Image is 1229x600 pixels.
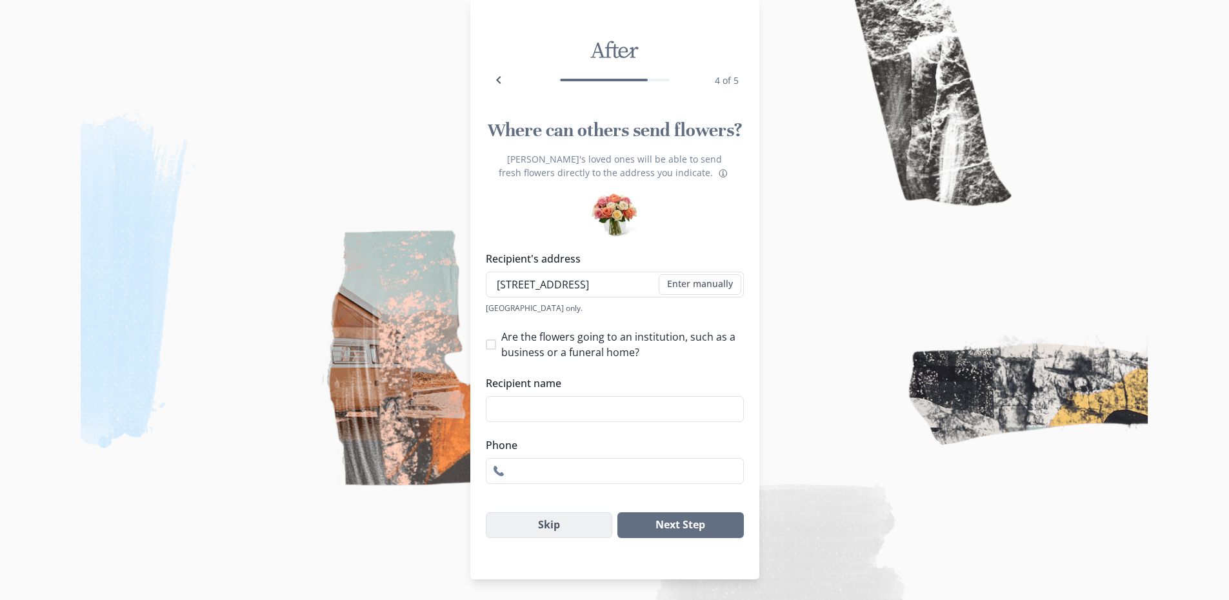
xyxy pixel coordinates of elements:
label: Phone [486,437,736,453]
button: Next Step [617,512,743,538]
div: Preview of some flower bouquets [590,187,639,235]
button: About flower deliveries [715,166,731,181]
p: [PERSON_NAME]'s loved ones will be able to send fresh flowers directly to the address you indicate. [486,152,744,182]
label: Recipient's address [486,251,736,266]
h1: Where can others send flowers? [486,119,744,142]
div: [GEOGRAPHIC_DATA] only. [486,303,744,314]
button: Skip [486,512,613,538]
input: Search address [486,272,744,297]
span: 4 of 5 [715,74,739,86]
span: Are the flowers going to an institution, such as a business or a funeral home? [501,329,744,360]
button: Back [486,67,512,93]
button: Enter manually [659,274,741,295]
label: Recipient name [486,375,736,391]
